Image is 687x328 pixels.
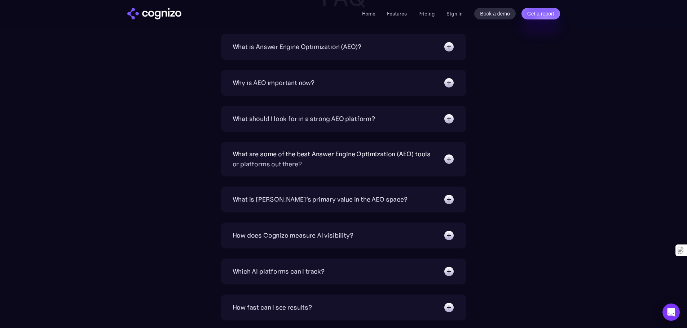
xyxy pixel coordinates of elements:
div: How does Cognizo measure AI visibility? [233,230,353,241]
a: Pricing [418,10,435,17]
div: Which AI platforms can I track? [233,266,325,277]
a: Sign in [446,9,463,18]
div: What is Answer Engine Optimization (AEO)? [233,42,362,52]
a: Features [387,10,407,17]
div: What are some of the best Answer Engine Optimization (AEO) tools or platforms out there? [233,149,436,169]
a: Home [362,10,375,17]
a: home [127,8,181,19]
img: cognizo logo [127,8,181,19]
div: What is [PERSON_NAME]’s primary value in the AEO space? [233,194,408,205]
div: How fast can I see results? [233,302,312,313]
a: Get a report [521,8,560,19]
div: Why is AEO important now? [233,78,315,88]
div: What should I look for in a strong AEO platform? [233,114,375,124]
a: Book a demo [474,8,516,19]
div: Open Intercom Messenger [662,304,680,321]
